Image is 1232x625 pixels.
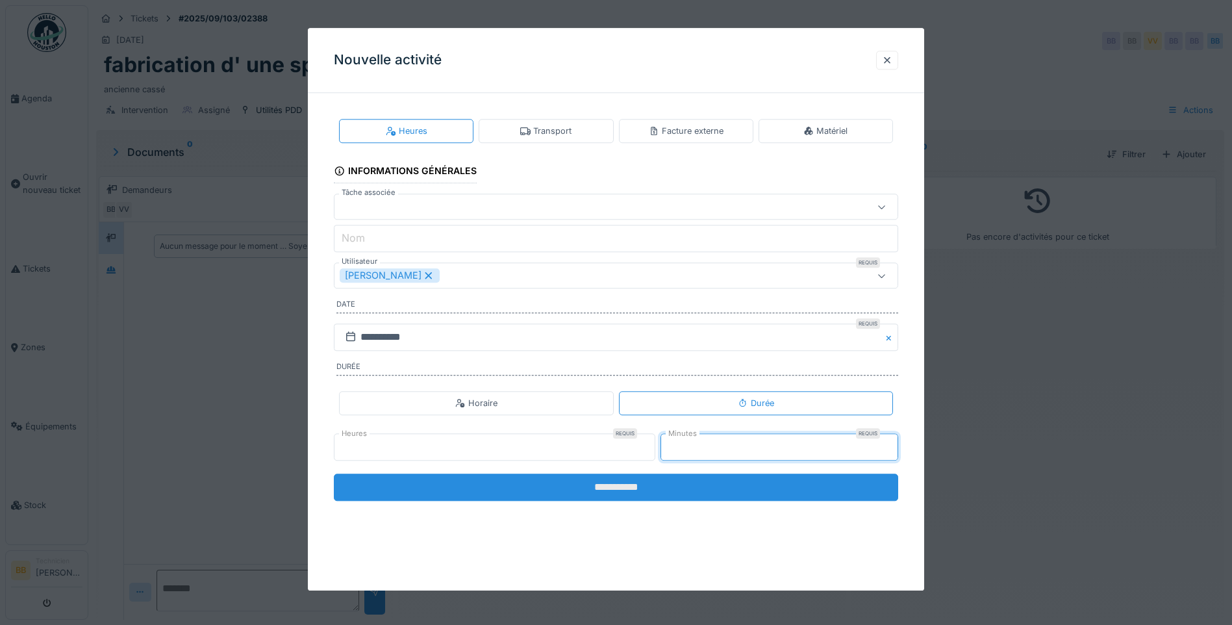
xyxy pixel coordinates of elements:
[339,231,368,246] label: Nom
[613,428,637,439] div: Requis
[666,428,699,439] label: Minutes
[803,125,848,137] div: Matériel
[339,257,380,268] label: Utilisateur
[339,188,398,199] label: Tâche associée
[386,125,427,137] div: Heures
[884,324,898,351] button: Close
[336,361,898,376] label: Durée
[339,428,370,439] label: Heures
[455,397,497,409] div: Horaire
[340,269,440,283] div: [PERSON_NAME]
[738,397,774,409] div: Durée
[856,318,880,329] div: Requis
[649,125,723,137] div: Facture externe
[520,125,572,137] div: Transport
[334,52,442,68] h3: Nouvelle activité
[334,161,477,183] div: Informations générales
[856,428,880,439] div: Requis
[336,300,898,314] label: Date
[856,258,880,268] div: Requis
